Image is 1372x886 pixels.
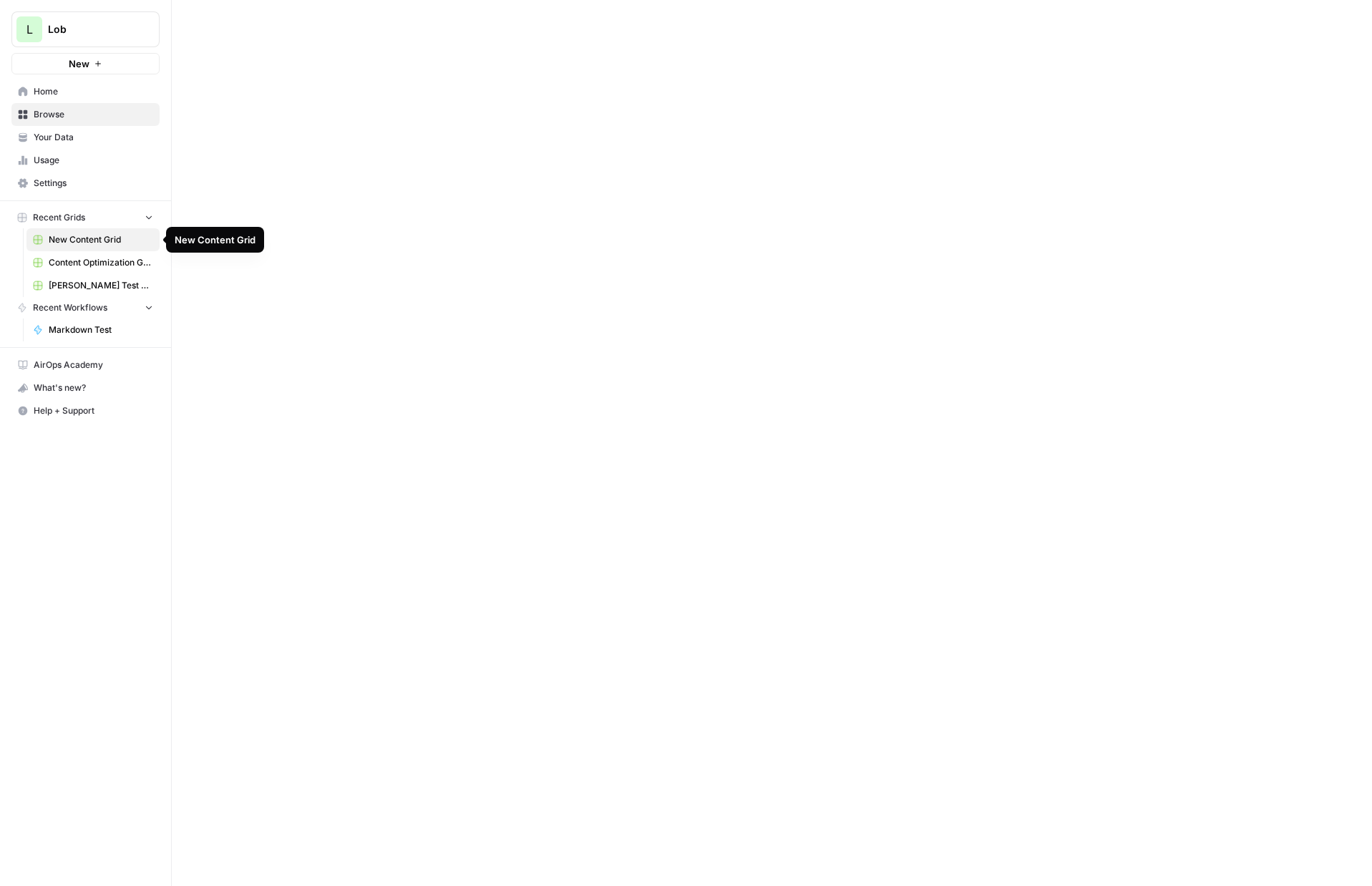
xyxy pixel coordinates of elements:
[34,359,153,371] span: AirOps Academy
[49,233,153,246] span: New Content Grid
[34,85,153,98] span: Home
[34,154,153,167] span: Usage
[11,399,160,422] button: Help + Support
[34,177,153,190] span: Settings
[26,228,160,251] a: New Content Grid
[11,53,160,74] button: New
[69,57,89,71] span: New
[11,376,160,399] button: What's new?
[11,80,160,103] a: Home
[49,279,153,292] span: [PERSON_NAME] Test Grid
[34,108,153,121] span: Browse
[11,126,160,149] a: Your Data
[11,172,160,195] a: Settings
[11,11,160,47] button: Workspace: Lob
[49,256,153,269] span: Content Optimization Grid
[26,21,33,38] span: L
[11,207,160,228] button: Recent Grids
[34,131,153,144] span: Your Data
[33,301,107,314] span: Recent Workflows
[11,103,160,126] a: Browse
[26,251,160,274] a: Content Optimization Grid
[11,297,160,318] button: Recent Workflows
[33,211,85,224] span: Recent Grids
[26,274,160,297] a: [PERSON_NAME] Test Grid
[11,354,160,376] a: AirOps Academy
[26,318,160,341] a: Markdown Test
[34,404,153,417] span: Help + Support
[48,22,135,36] span: Lob
[12,377,159,399] div: What's new?
[49,323,153,336] span: Markdown Test
[11,149,160,172] a: Usage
